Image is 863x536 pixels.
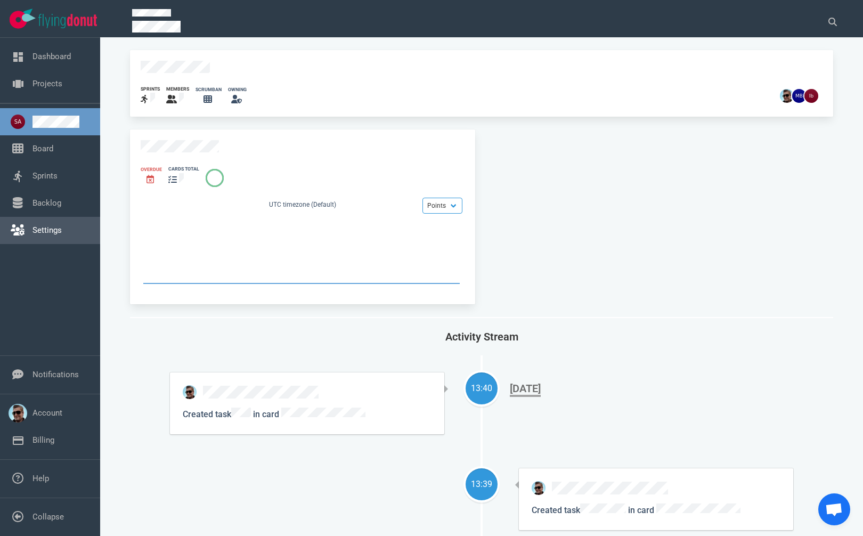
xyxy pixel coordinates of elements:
[32,198,61,208] a: Backlog
[510,382,541,397] div: [DATE]
[32,474,49,483] a: Help
[818,493,850,525] div: Open de chat
[183,385,197,399] img: 26
[32,435,54,445] a: Billing
[141,86,160,93] div: sprints
[141,86,160,106] a: sprints
[168,166,199,173] div: cards total
[166,86,189,106] a: members
[32,225,62,235] a: Settings
[141,200,465,212] div: UTC timezone (Default)
[141,166,162,173] div: Overdue
[445,330,518,343] span: Activity Stream
[32,52,71,61] a: Dashboard
[466,382,498,395] div: 13:40
[32,512,64,522] a: Collapse
[38,14,97,28] img: Flying Donut text logo
[251,409,365,419] span: in card
[792,89,806,103] img: 26
[32,370,79,379] a: Notifications
[32,408,62,418] a: Account
[804,89,818,103] img: 26
[780,89,794,103] img: 26
[228,86,247,93] div: owning
[183,408,431,421] p: Created task
[466,478,498,491] div: 13:39
[532,481,546,495] img: 26
[32,144,53,153] a: Board
[626,505,740,515] span: in card
[196,86,222,93] div: scrumban
[32,79,62,88] a: Projects
[32,171,58,181] a: Sprints
[166,86,189,93] div: members
[532,503,780,517] p: Created task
